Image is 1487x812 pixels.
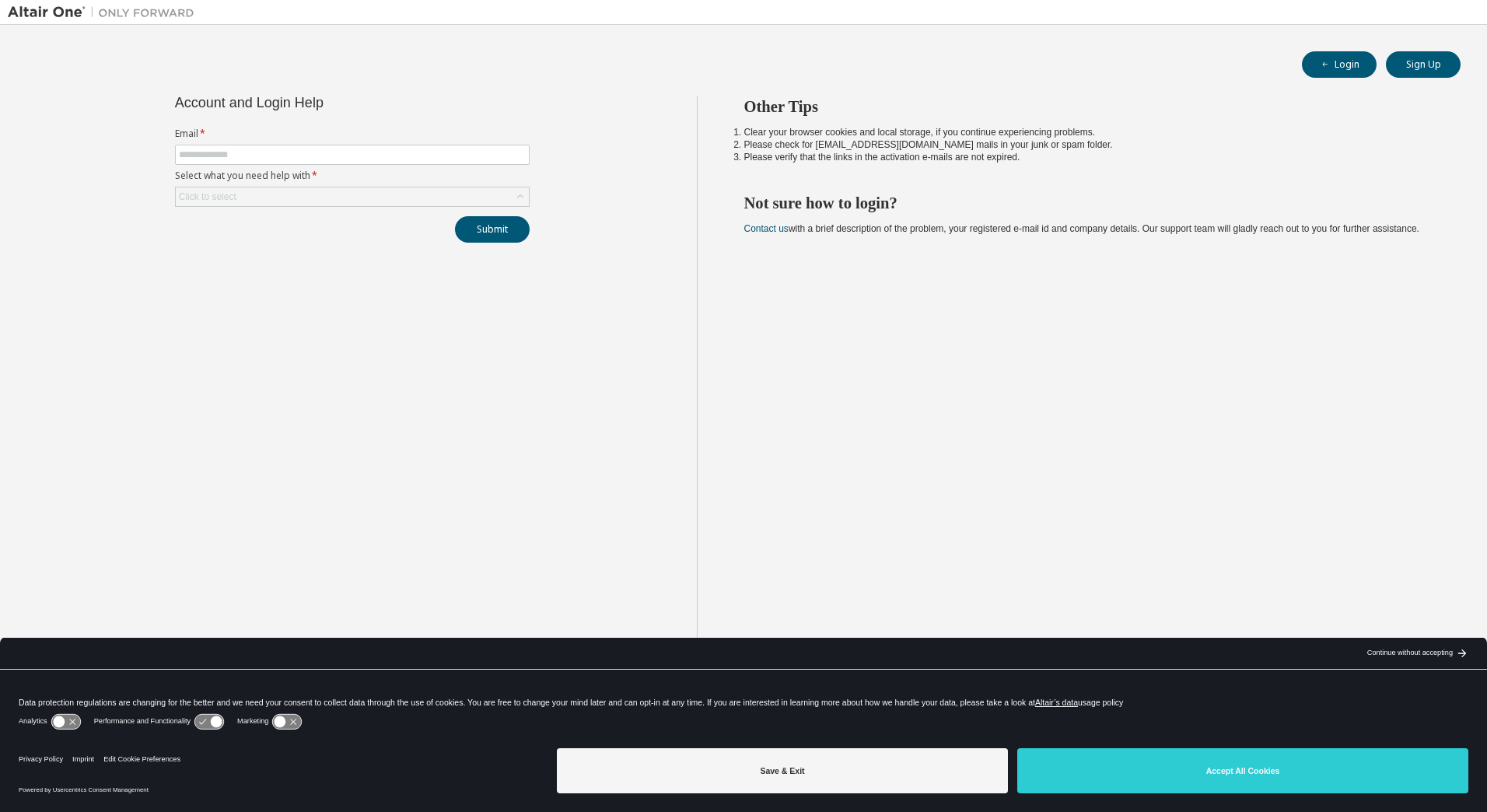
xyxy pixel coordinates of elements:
li: Clear your browser cookies and local storage, if you continue experiencing problems. [744,126,1433,138]
div: Click to select [179,191,236,203]
label: Email [175,128,530,140]
button: Sign Up [1386,51,1461,78]
label: Select what you need help with [175,170,530,182]
div: Click to select [176,187,529,206]
div: Account and Login Help [175,96,459,109]
li: Please check for [EMAIL_ADDRESS][DOMAIN_NAME] mails in your junk or spam folder. [744,138,1433,151]
button: Submit [455,216,530,243]
a: Contact us [744,223,789,234]
img: Altair One [8,5,202,20]
button: Login [1302,51,1377,78]
h2: Not sure how to login? [744,193,1433,213]
li: Please verify that the links in the activation e-mails are not expired. [744,151,1433,163]
h2: Other Tips [744,96,1433,117]
span: with a brief description of the problem, your registered e-mail id and company details. Our suppo... [744,223,1419,234]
